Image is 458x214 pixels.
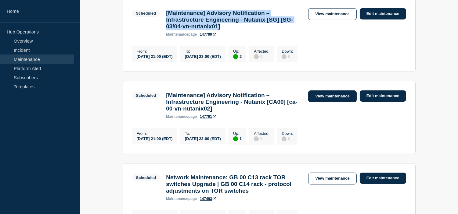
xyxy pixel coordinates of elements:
div: disabled [282,54,287,59]
div: 0 [254,136,269,141]
p: page [166,32,197,37]
div: up [233,54,238,59]
span: maintenance [166,114,188,119]
div: 2 [233,54,242,59]
p: Up : [233,49,242,54]
h3: Network Maintenance: GB 00 C13 rack TOR switches Upgrade | GB 00 C14 rack - protocol adjustments ... [166,174,302,194]
div: up [233,136,238,141]
div: disabled [254,136,259,141]
div: disabled [282,136,287,141]
div: Scheduled [136,175,156,180]
div: disabled [254,54,259,59]
p: page [166,197,197,201]
div: 1 [233,136,242,141]
h3: [Maintenance] Advisory Notification – Infrastructure Engineering - Nutanix [CA00] [ca-00-vn-nutan... [166,92,302,112]
p: Up : [233,131,242,136]
div: [DATE] 21:00 (EDT) [137,54,173,59]
p: Affected : [254,131,269,136]
div: Scheduled [136,11,156,16]
h3: [Maintenance] Advisory Notification – Infrastructure Engineering - Nutanix [SG] [SG-03/04-vn-nuta... [166,10,302,30]
p: From : [137,131,173,136]
span: maintenance [166,197,188,201]
p: From : [137,49,173,54]
div: Scheduled [136,93,156,98]
p: Affected : [254,49,269,54]
div: 0 [282,54,293,59]
p: Down : [282,49,293,54]
div: 0 [282,136,293,141]
p: To : [185,49,221,54]
div: [DATE] 21:00 (EDT) [137,136,173,141]
a: 147791 [200,114,216,119]
a: View maintenance [308,173,356,184]
a: Edit maintenance [360,173,406,184]
div: 0 [254,54,269,59]
a: 147789 [200,32,216,37]
a: View maintenance [308,8,356,20]
span: maintenance [166,32,188,37]
a: View maintenance [308,90,356,102]
a: Edit maintenance [360,8,406,19]
p: To : [185,131,221,136]
div: [DATE] 23:00 (EDT) [185,54,221,59]
a: 147493 [200,197,216,201]
p: page [166,114,197,119]
a: Edit maintenance [360,90,406,102]
p: Down : [282,131,293,136]
div: [DATE] 23:00 (EDT) [185,136,221,141]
